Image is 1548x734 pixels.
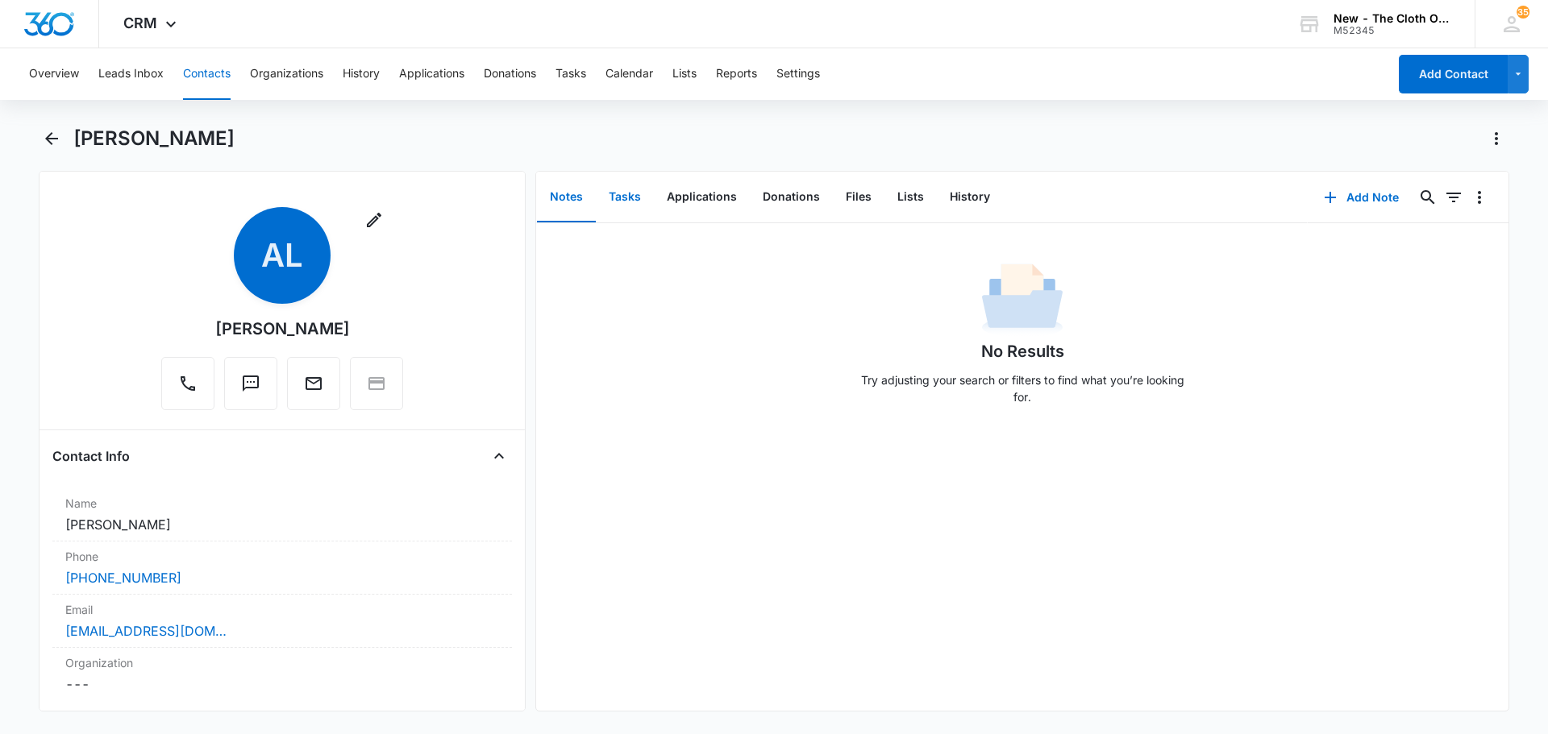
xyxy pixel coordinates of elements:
img: No Data [982,259,1063,339]
div: account id [1334,25,1451,36]
div: notifications count [1517,6,1529,19]
label: Organization [65,654,499,671]
button: Donations [750,172,833,222]
button: Filters [1441,185,1467,210]
button: Tasks [556,48,586,100]
h4: Contact Info [52,446,130,466]
button: History [937,172,1003,222]
button: Tasks [596,172,654,222]
dd: [PERSON_NAME] [65,515,499,534]
button: Search... [1415,185,1441,210]
button: Email [287,357,340,410]
button: Call [161,357,214,410]
a: Text [224,382,277,396]
span: 35 [1517,6,1529,19]
h1: No Results [981,339,1064,363]
button: Organizations [250,48,323,100]
button: Notes [537,172,596,222]
h1: [PERSON_NAME] [73,126,235,151]
button: Text [224,357,277,410]
label: Phone [65,548,499,565]
button: Add Contact [1399,55,1508,93]
div: Organization--- [52,648,512,700]
button: Applications [654,172,750,222]
button: Applications [399,48,464,100]
button: Close [486,443,512,469]
a: Call [161,382,214,396]
div: Email[EMAIL_ADDRESS][DOMAIN_NAME] [52,595,512,648]
div: account name [1334,12,1451,25]
button: Leads Inbox [98,48,164,100]
label: Address [65,707,499,724]
dd: --- [65,674,499,694]
p: Try adjusting your search or filters to find what you’re looking for. [853,371,1192,405]
button: Add Note [1308,178,1415,217]
div: [PERSON_NAME] [215,317,350,341]
button: Overview [29,48,79,100]
button: Back [39,126,64,151]
a: [PHONE_NUMBER] [65,568,181,587]
button: History [343,48,380,100]
button: Reports [716,48,757,100]
button: Contacts [183,48,231,100]
a: [EMAIL_ADDRESS][DOMAIN_NAME] [65,621,227,641]
button: Donations [484,48,536,100]
label: Email [65,601,499,618]
label: Name [65,495,499,512]
button: Settings [776,48,820,100]
div: Phone[PHONE_NUMBER] [52,541,512,595]
span: AL [234,207,331,304]
div: Name[PERSON_NAME] [52,488,512,541]
span: CRM [123,15,157,31]
button: Overflow Menu [1467,185,1492,210]
button: Lists [672,48,697,100]
a: Email [287,382,340,396]
button: Calendar [605,48,653,100]
button: Actions [1483,126,1509,151]
button: Files [833,172,884,222]
button: Lists [884,172,937,222]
